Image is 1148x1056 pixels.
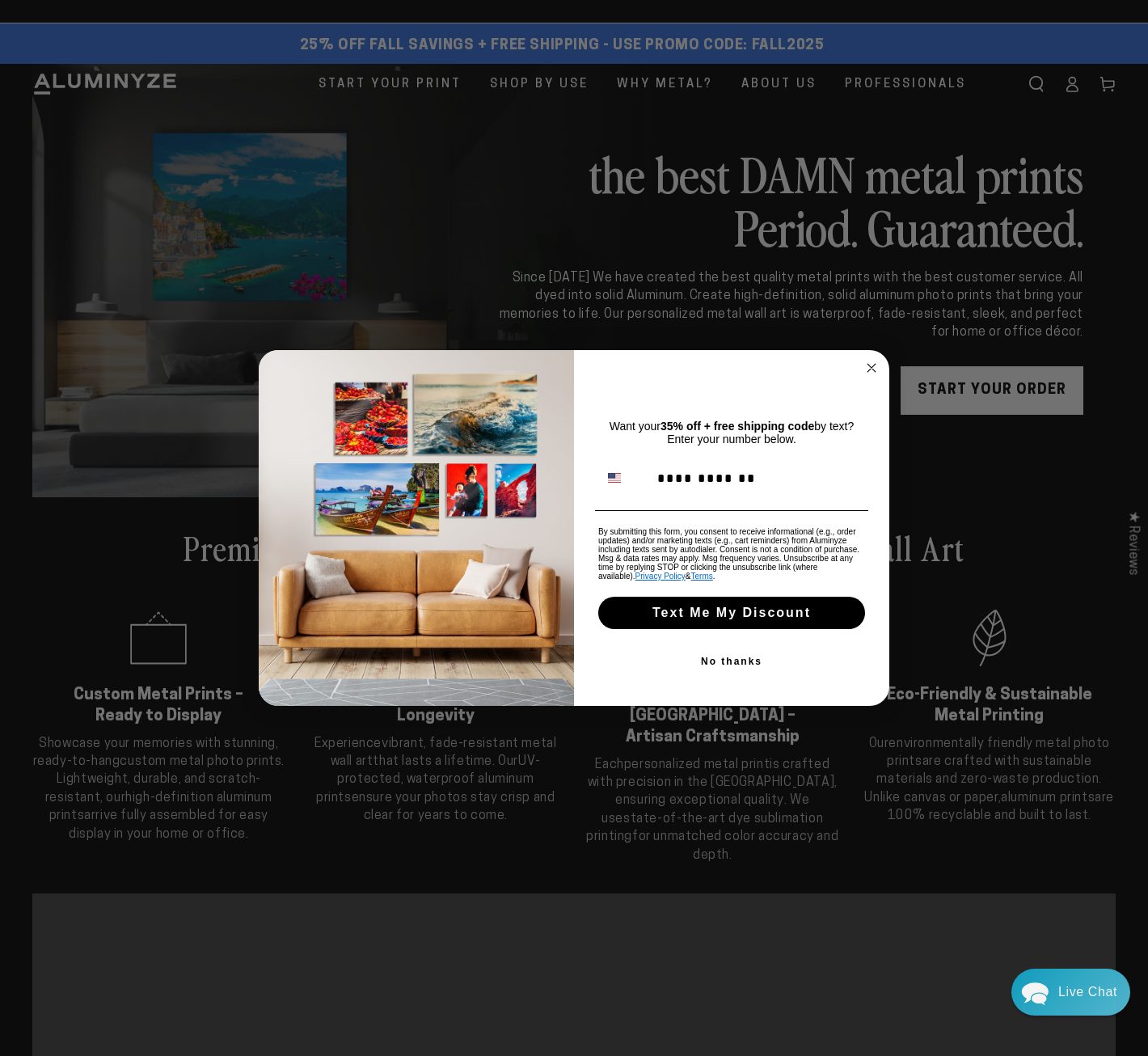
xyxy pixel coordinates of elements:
img: 1cb11741-e1c7-4528-9c24-a2d7d3cf3a02.jpeg [259,350,574,706]
a: Terms [691,572,713,581]
div: Chat widget toggle [1011,969,1130,1016]
img: underline [595,510,868,511]
button: Search Countries [599,463,649,493]
button: Text Me My Discount [598,597,865,629]
p: Want your by text? Enter your number below. [598,420,865,446]
span: You're Almost There! [635,380,829,402]
img: United States [608,471,621,484]
div: Contact Us Directly [1058,969,1117,1016]
a: Privacy Policy [635,572,686,581]
button: Close dialog [862,358,881,378]
strong: 35% off + free shipping code [661,420,814,433]
button: No thanks [595,645,868,678]
p: By submitting this form, you consent to receive informational (e.g., order updates) and/or market... [598,527,865,581]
